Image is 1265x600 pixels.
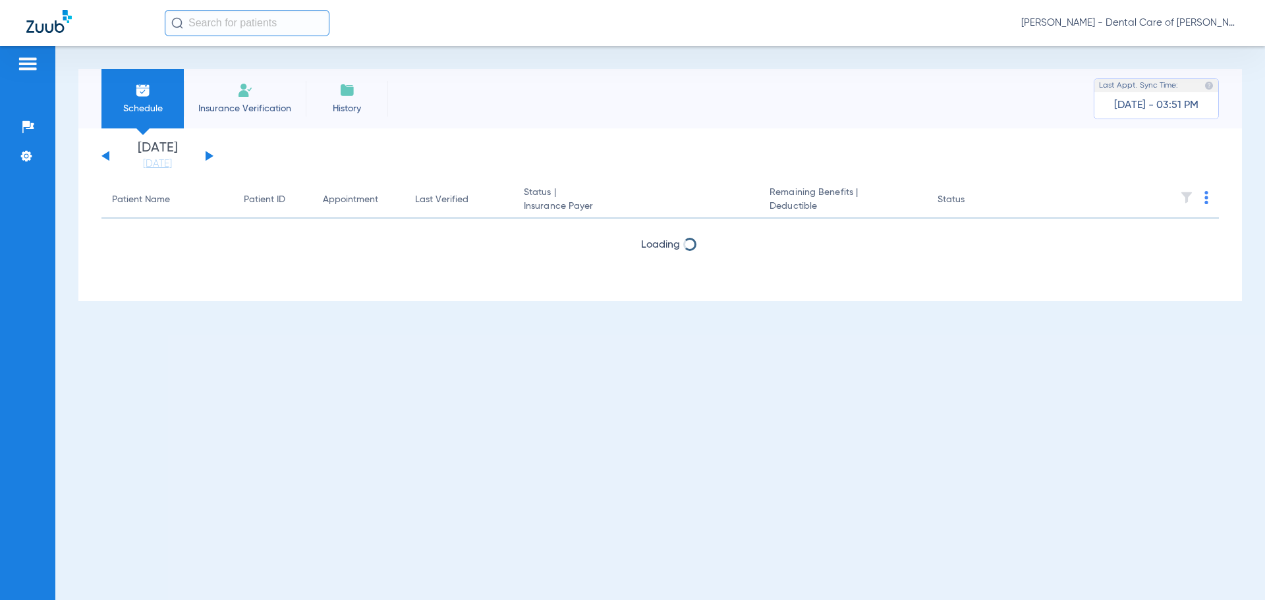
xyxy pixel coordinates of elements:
[244,193,285,207] div: Patient ID
[524,200,748,213] span: Insurance Payer
[759,182,926,219] th: Remaining Benefits |
[165,10,329,36] input: Search for patients
[415,193,468,207] div: Last Verified
[17,56,38,72] img: hamburger-icon
[237,82,253,98] img: Manual Insurance Verification
[927,182,1016,219] th: Status
[1180,191,1193,204] img: filter.svg
[1099,79,1178,92] span: Last Appt. Sync Time:
[1114,99,1198,112] span: [DATE] - 03:51 PM
[323,193,378,207] div: Appointment
[118,142,197,171] li: [DATE]
[244,193,302,207] div: Patient ID
[112,193,223,207] div: Patient Name
[1204,81,1214,90] img: last sync help info
[26,10,72,33] img: Zuub Logo
[316,102,378,115] span: History
[118,157,197,171] a: [DATE]
[339,82,355,98] img: History
[415,193,503,207] div: Last Verified
[1021,16,1239,30] span: [PERSON_NAME] - Dental Care of [PERSON_NAME]
[513,182,759,219] th: Status |
[112,193,170,207] div: Patient Name
[1204,191,1208,204] img: group-dot-blue.svg
[171,17,183,29] img: Search Icon
[194,102,296,115] span: Insurance Verification
[111,102,174,115] span: Schedule
[641,240,680,250] span: Loading
[323,193,394,207] div: Appointment
[135,82,151,98] img: Schedule
[770,200,916,213] span: Deductible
